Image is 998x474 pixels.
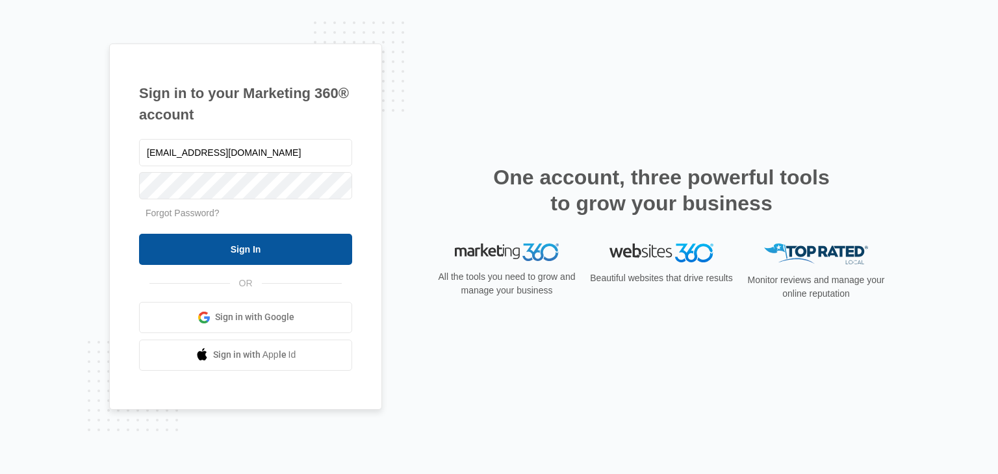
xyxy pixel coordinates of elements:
a: Forgot Password? [146,208,220,218]
input: Sign In [139,234,352,265]
img: Top Rated Local [764,243,868,265]
p: Beautiful websites that drive results [589,271,734,285]
a: Sign in with Apple Id [139,340,352,371]
img: Websites 360 [609,243,713,262]
span: Sign in with Apple Id [213,348,296,362]
p: Monitor reviews and manage your online reputation [743,273,889,301]
p: All the tools you need to grow and manage your business [434,270,580,297]
img: Marketing 360 [455,243,559,262]
h2: One account, three powerful tools to grow your business [489,164,834,216]
span: OR [230,277,262,290]
h1: Sign in to your Marketing 360® account [139,82,352,125]
input: Email [139,139,352,166]
a: Sign in with Google [139,302,352,333]
span: Sign in with Google [215,310,294,324]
